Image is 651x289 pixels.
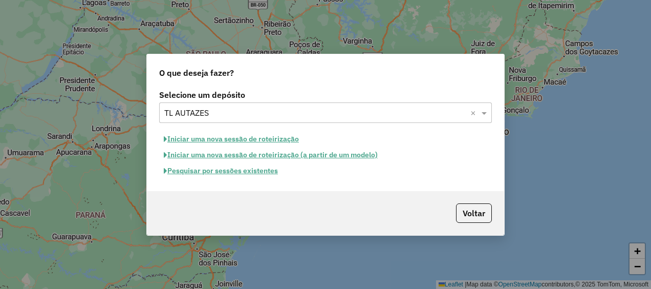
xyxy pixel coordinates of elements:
[159,147,382,163] button: Iniciar uma nova sessão de roteirização (a partir de um modelo)
[159,163,283,179] button: Pesquisar por sessões existentes
[159,67,234,79] span: O que deseja fazer?
[159,89,492,101] label: Selecione um depósito
[159,131,303,147] button: Iniciar uma nova sessão de roteirização
[456,203,492,223] button: Voltar
[470,107,479,119] span: Clear all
